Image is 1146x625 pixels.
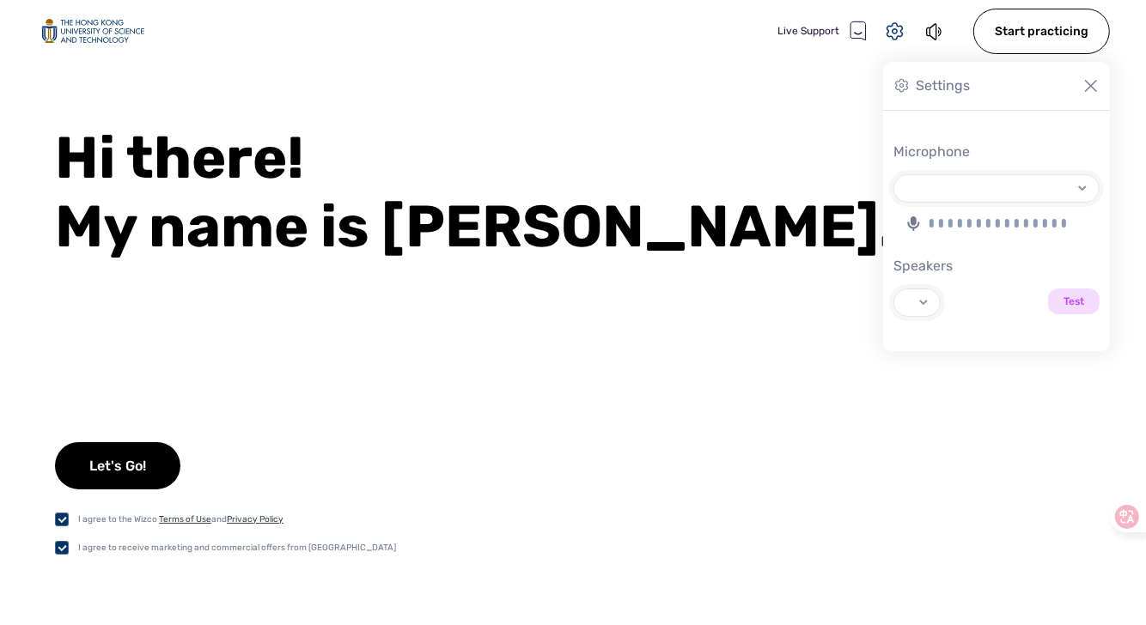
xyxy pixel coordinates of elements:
select: Microphone [894,175,1089,202]
img: close_gray.23f23610.svg [1082,77,1100,94]
div: I agree to receive marketing and commercial offers from [GEOGRAPHIC_DATA] [78,541,396,555]
div: Speakers [893,256,1100,276]
div: Microphone [893,142,1100,162]
div: Let's Go! [55,442,180,489]
div: Settings [916,76,970,96]
select: Speakers [894,289,930,316]
div: Start practicing [973,9,1110,54]
a: Privacy Policy [227,514,283,525]
input: Speakers [1048,288,1100,314]
div: Live Support [777,21,867,41]
a: Terms of Use [159,514,211,525]
div: Hi there! My name is [PERSON_NAME]. [55,124,1146,261]
img: logo [41,19,144,44]
div: I agree to the Wizco and [78,513,283,526]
